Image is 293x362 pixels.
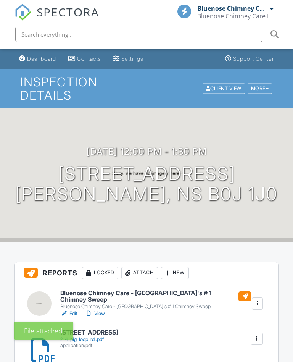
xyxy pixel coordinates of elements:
div: application/pdf [60,343,118,349]
a: SPECTORA [14,10,99,26]
div: 214_pig_loop_rd..pdf [60,336,118,343]
div: Attach [121,267,158,279]
a: Bluenose Chimney Care - [GEOGRAPHIC_DATA]'s # 1 Chimney Sweep Bluenose Chimney Care - [GEOGRAPHIC... [60,290,251,310]
div: Contacts [77,55,101,62]
a: Dashboard [16,52,59,66]
div: Dashboard [27,55,56,62]
div: Bluenose Chimney Care Technicians [197,5,268,12]
span: SPECTORA [37,4,99,20]
a: Edit [60,310,77,317]
div: More [248,84,272,94]
div: Client View [203,84,245,94]
a: Support Center [222,52,277,66]
div: Settings [121,55,143,62]
a: View [85,310,105,317]
a: Client View [202,86,247,91]
div: Bluenose Chimney Care - [GEOGRAPHIC_DATA]'s # 1 Chimney Sweep [60,304,251,310]
div: Bluenose Chimney Care Inc. [197,12,274,20]
a: [STREET_ADDRESS] 214_pig_loop_rd..pdf application/pdf [60,329,118,349]
h3: Reports [15,262,278,284]
div: New [161,267,189,279]
img: The Best Home Inspection Software - Spectora [14,4,31,21]
h1: [STREET_ADDRESS] [PERSON_NAME], NS B0J 1J0 [15,164,278,204]
h3: [DATE] 12:00 pm - 1:30 pm [87,146,207,157]
div: Support Center [233,55,274,62]
h6: Bluenose Chimney Care - [GEOGRAPHIC_DATA]'s # 1 Chimney Sweep [60,290,251,303]
input: Search everything... [15,27,262,42]
div: Locked [82,267,118,279]
a: Contacts [65,52,104,66]
a: Settings [110,52,146,66]
div: File attached! [14,322,73,340]
h1: Inspection Details [20,75,273,102]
